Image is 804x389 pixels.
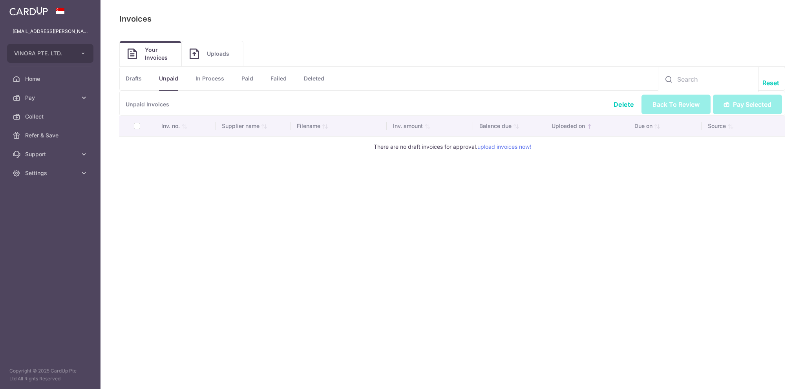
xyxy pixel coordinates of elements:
img: Invoice icon Image [190,48,199,59]
button: VINORA PTE. LTD. [7,44,93,63]
a: Unpaid [159,67,178,90]
span: Collect [25,113,77,121]
span: VINORA PTE. LTD. [14,49,72,57]
a: In Process [196,67,224,90]
a: Reset [762,78,779,88]
a: Failed [270,67,287,90]
span: Refer & Save [25,131,77,139]
th: Inv. no.: activate to sort column ascending [155,116,216,136]
span: Support [25,150,77,158]
th: Due on: activate to sort column ascending [628,116,701,136]
a: Deleted [304,67,324,90]
th: Supplier name: activate to sort column ascending [216,116,291,136]
input: Search [658,67,758,92]
th: Filename: activate to sort column ascending [291,116,387,136]
p: [EMAIL_ADDRESS][PERSON_NAME][PERSON_NAME][DOMAIN_NAME] [13,27,88,35]
span: Settings [25,169,77,177]
span: Home [25,75,77,83]
img: Invoice icon Image [128,48,137,59]
p: Invoices [119,13,152,25]
span: Pay [25,94,77,102]
a: upload invoices now! [477,143,531,150]
iframe: Opens a widget where you can find more information [754,365,796,385]
th: Uploaded on: activate to sort column ascending [545,116,628,136]
p: Unpaid Invoices [119,91,785,116]
td: There are no draft invoices for approval. [119,136,785,157]
th: Inv. amount: activate to sort column ascending [387,116,473,136]
span: Uploads [207,50,235,58]
th: Source: activate to sort column ascending [702,116,785,136]
a: Uploads [182,41,243,66]
a: Your Invoices [120,41,181,66]
th: Balance due: activate to sort column ascending [473,116,545,136]
a: Drafts [126,67,142,90]
a: Paid [241,67,253,90]
span: Your Invoices [145,46,173,62]
img: CardUp [9,6,48,16]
